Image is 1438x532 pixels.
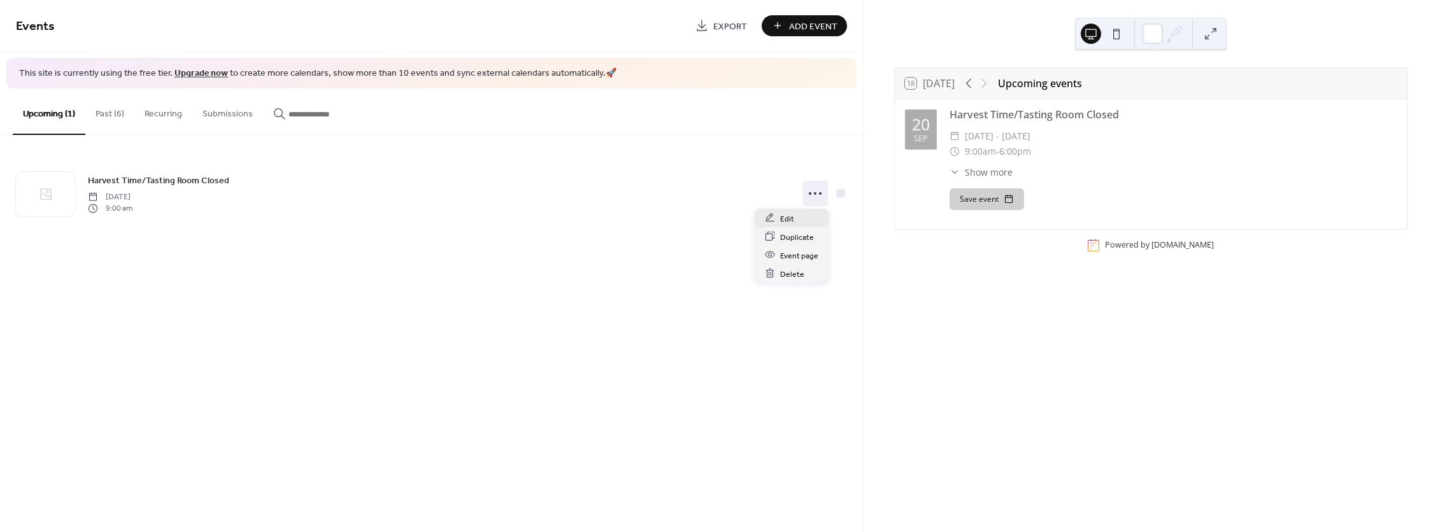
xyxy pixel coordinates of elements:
[998,76,1082,91] div: Upcoming events
[912,116,930,132] div: 20
[965,144,996,159] span: 9:00am
[19,67,616,80] span: This site is currently using the free tier. to create more calendars, show more than 10 events an...
[965,165,1013,179] span: Show more
[914,135,928,143] div: Sep
[950,129,960,144] div: ​
[713,20,747,33] span: Export
[950,188,1024,210] button: Save event
[134,88,192,134] button: Recurring
[88,174,229,187] span: Harvest Time/Tasting Room Closed
[996,144,999,159] span: -
[999,144,1031,159] span: 6:00pm
[16,14,55,39] span: Events
[780,267,804,281] span: Delete
[88,203,132,214] span: 9:00 am
[780,230,814,244] span: Duplicate
[789,20,837,33] span: Add Event
[1105,240,1214,251] div: Powered by
[1151,240,1214,251] a: [DOMAIN_NAME]
[762,15,847,36] button: Add Event
[950,165,960,179] div: ​
[950,165,1013,179] button: ​Show more
[950,144,960,159] div: ​
[174,65,228,82] a: Upgrade now
[192,88,263,134] button: Submissions
[950,107,1397,122] div: Harvest Time/Tasting Room Closed
[88,173,229,188] a: Harvest Time/Tasting Room Closed
[686,15,757,36] a: Export
[780,212,794,225] span: Edit
[780,249,818,262] span: Event page
[85,88,134,134] button: Past (6)
[88,191,132,202] span: [DATE]
[965,129,1030,144] span: [DATE] - [DATE]
[13,88,85,135] button: Upcoming (1)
